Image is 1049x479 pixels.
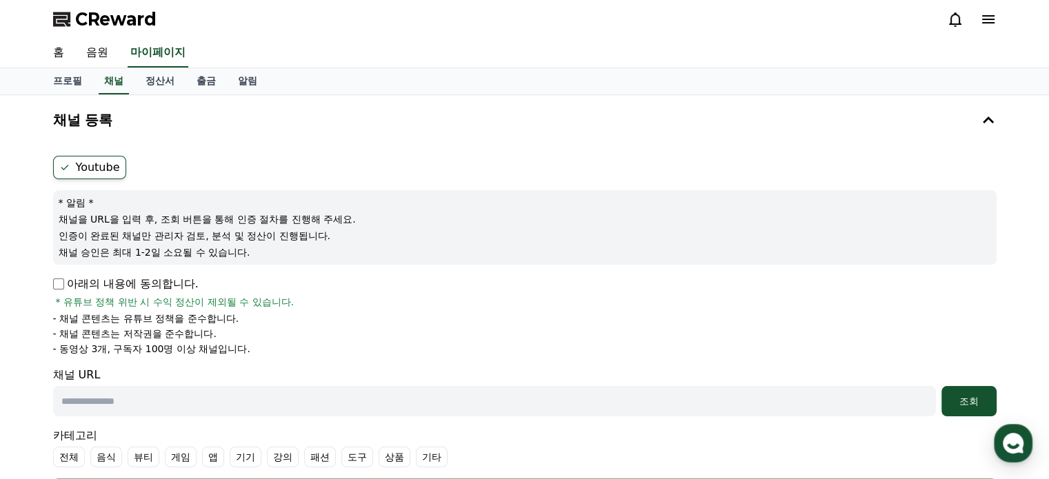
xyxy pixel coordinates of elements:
[53,427,997,467] div: 카테고리
[56,295,294,309] span: * 유튜브 정책 위반 시 수익 정산이 제외될 수 있습니다.
[53,327,217,340] p: - 채널 콘텐츠는 저작권을 준수합니다.
[213,385,230,396] span: 설정
[186,68,227,94] a: 출금
[947,394,991,408] div: 조회
[48,101,1002,139] button: 채널 등록
[416,447,448,467] label: 기타
[53,367,997,416] div: 채널 URL
[42,39,75,68] a: 홈
[59,245,991,259] p: 채널 승인은 최대 1-2일 소요될 수 있습니다.
[53,156,126,179] label: Youtube
[59,229,991,243] p: 인증이 완료된 채널만 관리자 검토, 분석 및 정산이 진행됩니다.
[75,39,119,68] a: 음원
[341,447,373,467] label: 도구
[90,447,122,467] label: 음식
[304,447,336,467] label: 패션
[128,39,188,68] a: 마이페이지
[128,447,159,467] label: 뷰티
[91,365,178,399] a: 대화
[134,68,186,94] a: 정산서
[4,365,91,399] a: 홈
[53,312,239,325] p: - 채널 콘텐츠는 유튜브 정책을 준수합니다.
[230,447,261,467] label: 기기
[227,68,268,94] a: 알림
[53,8,157,30] a: CReward
[59,212,991,226] p: 채널을 URL을 입력 후, 조회 버튼을 통해 인증 절차를 진행해 주세요.
[165,447,197,467] label: 게임
[126,386,143,397] span: 대화
[53,342,250,356] p: - 동영상 3개, 구독자 100명 이상 채널입니다.
[941,386,997,416] button: 조회
[267,447,299,467] label: 강의
[99,68,129,94] a: 채널
[53,447,85,467] label: 전체
[75,8,157,30] span: CReward
[43,385,52,396] span: 홈
[53,112,113,128] h4: 채널 등록
[53,276,199,292] p: 아래의 내용에 동의합니다.
[178,365,265,399] a: 설정
[379,447,410,467] label: 상품
[202,447,224,467] label: 앱
[42,68,93,94] a: 프로필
